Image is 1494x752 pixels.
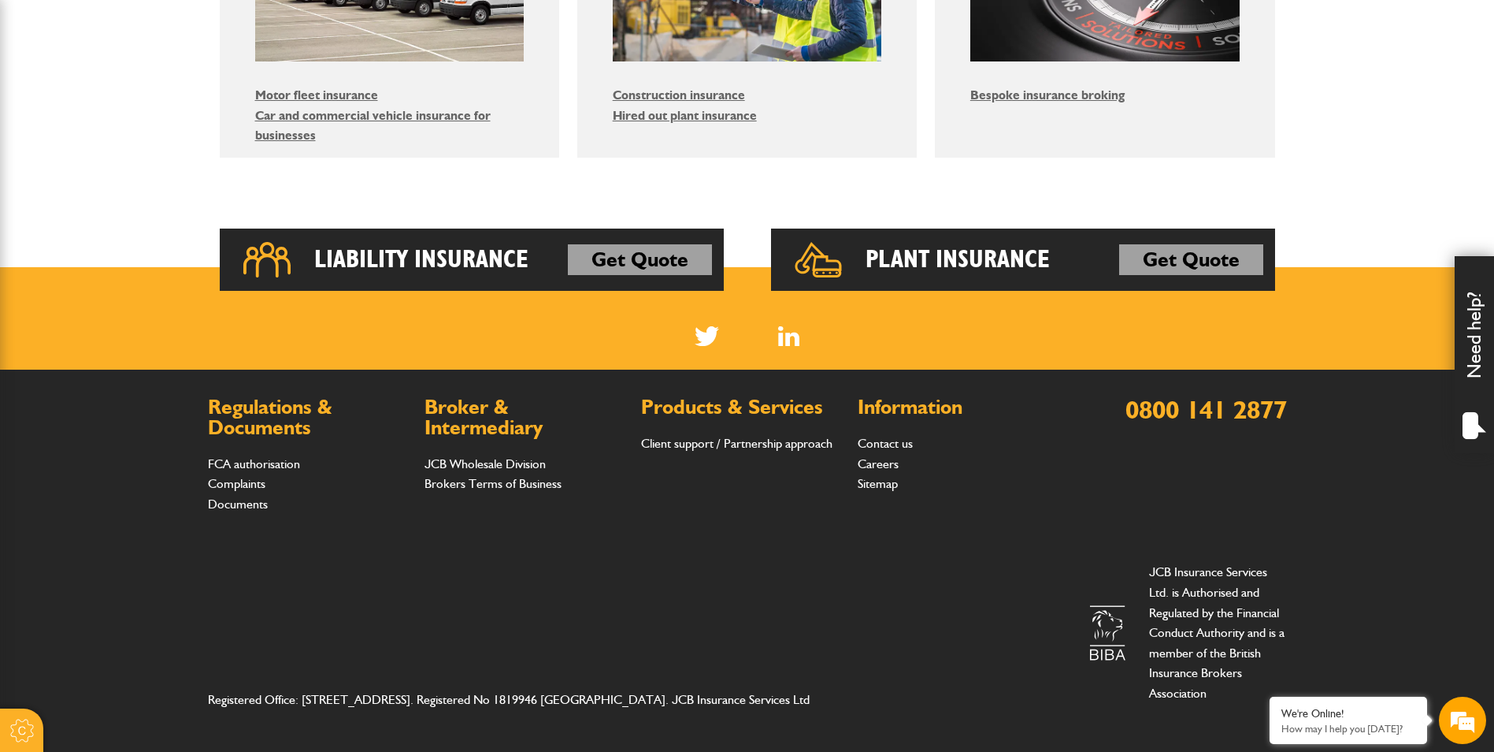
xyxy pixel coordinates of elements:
[1149,562,1287,703] p: JCB Insurance Services Ltd. is Authorised and Regulated by the Financial Conduct Authority and is...
[613,108,757,123] a: Hired out plant insurance
[1281,707,1415,720] div: We're Online!
[641,397,842,418] h2: Products & Services
[858,476,898,491] a: Sitemap
[858,456,899,471] a: Careers
[424,397,625,437] h2: Broker & Intermediary
[208,690,843,710] address: Registered Office: [STREET_ADDRESS]. Registered No 1819946 [GEOGRAPHIC_DATA]. JCB Insurance Servi...
[866,244,1050,276] h2: Plant Insurance
[568,244,712,276] a: Get Quote
[255,108,491,143] a: Car and commercial vehicle insurance for businesses
[641,436,832,451] a: Client support / Partnership approach
[1119,244,1263,276] a: Get Quote
[778,326,799,346] a: LinkedIn
[1125,394,1287,425] a: 0800 141 2877
[1281,723,1415,735] p: How may I help you today?
[858,397,1058,418] h2: Information
[613,87,745,102] a: Construction insurance
[208,456,300,471] a: FCA authorisation
[858,436,913,451] a: Contact us
[695,326,719,346] img: Twitter
[208,397,409,437] h2: Regulations & Documents
[424,476,562,491] a: Brokers Terms of Business
[314,244,528,276] h2: Liability Insurance
[208,497,268,512] a: Documents
[255,87,378,102] a: Motor fleet insurance
[970,87,1125,102] a: Bespoke insurance broking
[1455,256,1494,453] div: Need help?
[424,456,546,471] a: JCB Wholesale Division
[208,476,265,491] a: Complaints
[778,326,799,346] img: Linked In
